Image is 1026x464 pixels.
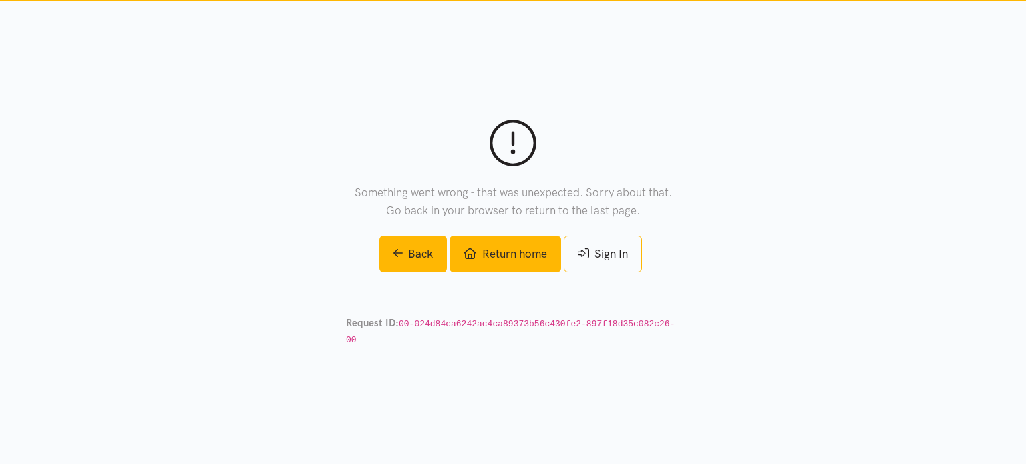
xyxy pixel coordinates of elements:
a: Back [379,236,448,272]
a: Sign In [564,236,642,272]
p: Something went wrong - that was unexpected. Sorry about that. Go back in your browser to return t... [346,184,680,220]
code: 00-024d84ca6242ac4ca89373b56c430fe2-897f18d35c082c26-00 [346,319,675,345]
a: Return home [450,236,560,272]
strong: Request ID: [346,317,399,329]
